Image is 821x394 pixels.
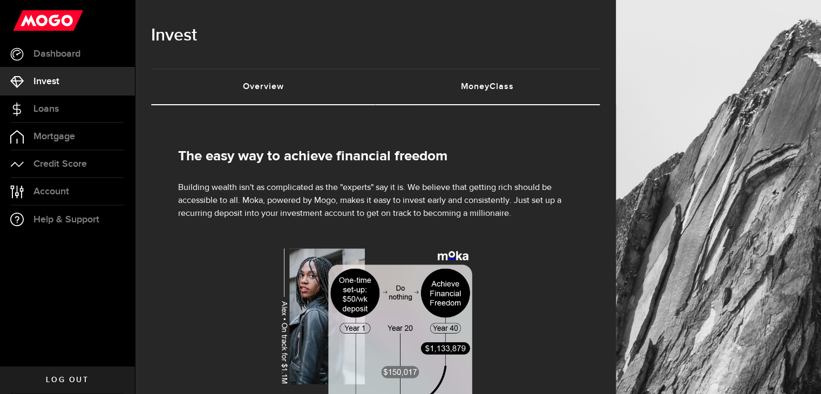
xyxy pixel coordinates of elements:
[178,148,573,165] h2: The easy way to achieve financial freedom
[33,187,69,196] span: Account
[33,159,87,169] span: Credit Score
[33,104,59,114] span: Loans
[151,69,600,105] ul: Tabs Navigation
[151,70,376,104] a: Overview
[376,70,600,104] a: MoneyClass
[33,132,75,141] span: Mortgage
[33,215,99,225] span: Help & Support
[9,4,41,37] button: Open LiveChat chat widget
[33,77,59,86] span: Invest
[151,22,600,50] h1: Invest
[33,49,80,59] span: Dashboard
[46,376,89,384] span: Log out
[178,181,573,220] p: Building wealth isn't as complicated as the "experts" say it is. We believe that getting rich sho...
